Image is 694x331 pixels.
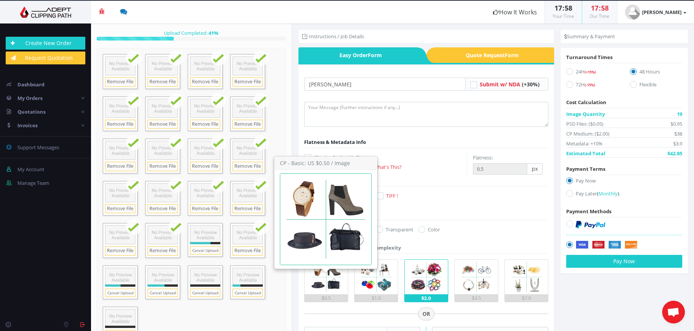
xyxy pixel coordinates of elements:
span: Flatness & Metadata Info [304,139,366,145]
img: PayPal [576,221,605,228]
li: Summary & Payment [564,33,615,40]
div: $1.0 [355,294,398,302]
img: 1.png [280,174,371,265]
div: $7.0 [505,294,548,302]
a: Cancel Upload [190,246,220,254]
a: Remove File [190,120,220,129]
span: PSD Files: ($0.05) [566,120,603,128]
label: Flatness: [473,154,493,161]
a: (Monthly) [597,190,619,197]
img: 3.png [409,260,443,294]
a: How It Works [485,1,545,23]
div: Upload Completed: [97,29,286,37]
i: Form [505,52,519,59]
span: Image Quantity [566,110,605,118]
span: Quotations [17,108,46,115]
img: Securely by Stripe [576,241,637,249]
span: My Orders [17,95,42,101]
h3: CP - Basic: US $0.50 / Image [275,157,377,170]
span: Metadata: +10% [566,140,603,147]
span: TIFF ! [386,192,398,199]
a: Create New Order [6,37,85,50]
a: Remove File [105,162,135,171]
span: : [562,3,565,12]
span: Invoices [17,122,38,129]
a: Remove File [232,246,263,256]
span: 17 [554,3,562,12]
a: Open chat [662,301,685,323]
span: 58 [565,3,572,12]
a: (-15%) [585,81,595,88]
strong: % [207,30,218,36]
li: Instructions / Job Details [302,33,364,40]
img: 1.png [309,260,343,294]
a: Remove File [232,120,263,129]
span: My Account [17,166,44,173]
a: Remove File [232,162,263,171]
a: Remove File [232,204,263,214]
a: Quote RequestForm [436,47,554,63]
a: (+15%) [585,68,596,75]
label: 72H [566,81,619,91]
small: Our Time [590,13,609,19]
span: Support Messages [17,144,59,151]
img: user_default.jpg [625,5,640,20]
label: 48 Hours [630,68,682,78]
input: Your Order Title [304,78,466,91]
span: $0.95 [670,120,682,128]
span: Estimated Total [566,150,605,157]
a: Cancel Upload [190,289,220,297]
label: 24H [566,68,619,78]
label: Pay Later [566,190,682,200]
img: Adept Graphics [6,6,85,18]
img: 5.png [509,260,543,294]
label: Clipping Path with Flatness [304,154,467,161]
label: Keep My Metadata - [304,163,467,171]
a: Remove File [148,120,178,129]
a: Remove File [105,120,135,129]
a: Remove File [148,204,178,214]
a: Remove File [105,77,135,87]
span: Manage Team [17,180,49,186]
span: CP Medium: ($2.00) [566,130,609,137]
a: Remove File [148,77,178,87]
a: [PERSON_NAME] [617,1,694,23]
span: Payment Methods [566,208,611,215]
small: Your Time [553,13,574,19]
div: $0.5 [305,294,348,302]
a: Submit w/ NDA (+30%) [480,81,540,88]
span: (-15%) [585,83,595,87]
label: Flexible [630,81,682,91]
a: Cancel Upload [105,289,135,297]
a: Easy OrderForm [298,47,417,63]
a: Request Quotation [6,52,85,64]
a: Remove File [148,246,178,256]
img: 4.png [459,260,493,294]
span: Monthly [598,190,618,197]
a: Cancel Upload [232,289,263,297]
span: $38 [674,130,682,137]
span: (+30%) [522,81,540,88]
a: Remove File [105,246,135,256]
a: Remove File [232,77,263,87]
span: Dashboard [17,81,44,88]
div: $2.0 [405,294,448,302]
a: Remove File [190,162,220,171]
a: Remove File [148,162,178,171]
span: Submit w/ NDA [480,81,520,88]
span: OR [418,308,435,320]
span: Payment Terms [566,165,605,172]
span: : [598,3,601,12]
strong: [PERSON_NAME] [642,9,681,16]
a: Remove File [190,204,220,214]
img: 2.png [359,260,393,294]
span: Cost Calculation [566,99,606,106]
span: px [527,163,543,175]
a: What's This? [374,164,402,170]
a: Remove File [190,77,220,87]
span: 41 [209,30,214,36]
label: Pay Now [566,177,682,187]
a: Cancel Upload [148,289,178,297]
span: Easy Order [298,47,417,63]
span: 58 [601,3,609,12]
